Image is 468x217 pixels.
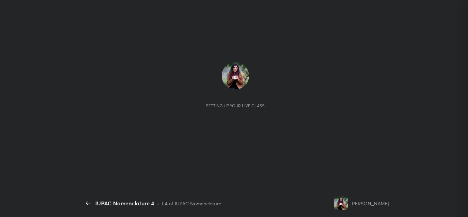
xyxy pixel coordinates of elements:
[162,200,221,207] div: L4 of IUPAC Nomenclature
[206,103,264,108] div: Setting up your live class
[222,62,249,89] img: 59cc8e460c5d4c73a0b08f93b452489c.jpg
[157,200,159,207] div: •
[334,196,348,210] img: 59cc8e460c5d4c73a0b08f93b452489c.jpg
[350,200,389,207] div: [PERSON_NAME]
[95,199,154,207] div: IUPAC Nomenclature 4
